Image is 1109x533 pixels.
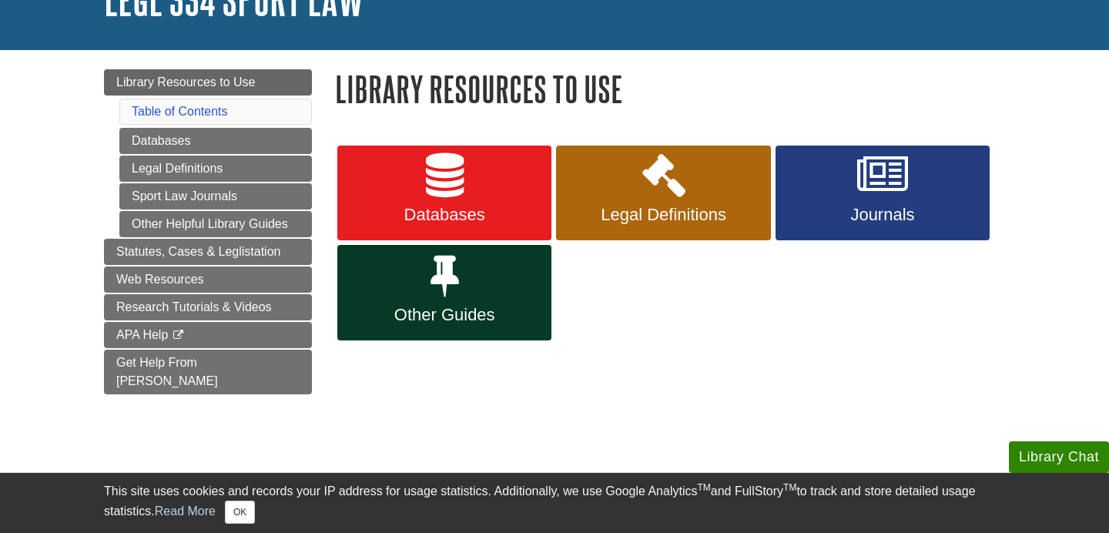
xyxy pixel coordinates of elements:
[104,69,312,394] div: Guide Page Menu
[104,266,312,293] a: Web Resources
[119,128,312,154] a: Databases
[172,330,185,340] i: This link opens in a new window
[132,105,228,118] a: Table of Contents
[104,239,312,265] a: Statutes, Cases & Leglistation
[335,69,1005,109] h1: Library Resources to Use
[783,482,796,493] sup: TM
[1009,441,1109,473] button: Library Chat
[556,146,770,241] a: Legal Definitions
[104,350,312,394] a: Get Help From [PERSON_NAME]
[116,300,272,313] span: Research Tutorials & Videos
[155,505,216,518] a: Read More
[776,146,990,241] a: Journals
[568,205,759,225] span: Legal Definitions
[104,482,1005,524] div: This site uses cookies and records your IP address for usage statistics. Additionally, we use Goo...
[697,482,710,493] sup: TM
[116,75,256,89] span: Library Resources to Use
[116,328,168,341] span: APA Help
[337,146,551,241] a: Databases
[104,69,312,96] a: Library Resources to Use
[116,356,218,387] span: Get Help From [PERSON_NAME]
[337,245,551,340] a: Other Guides
[119,156,312,182] a: Legal Definitions
[119,183,312,210] a: Sport Law Journals
[116,245,280,258] span: Statutes, Cases & Leglistation
[349,205,540,225] span: Databases
[787,205,978,225] span: Journals
[116,273,204,286] span: Web Resources
[104,322,312,348] a: APA Help
[225,501,255,524] button: Close
[104,294,312,320] a: Research Tutorials & Videos
[349,305,540,325] span: Other Guides
[119,211,312,237] a: Other Helpful Library Guides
